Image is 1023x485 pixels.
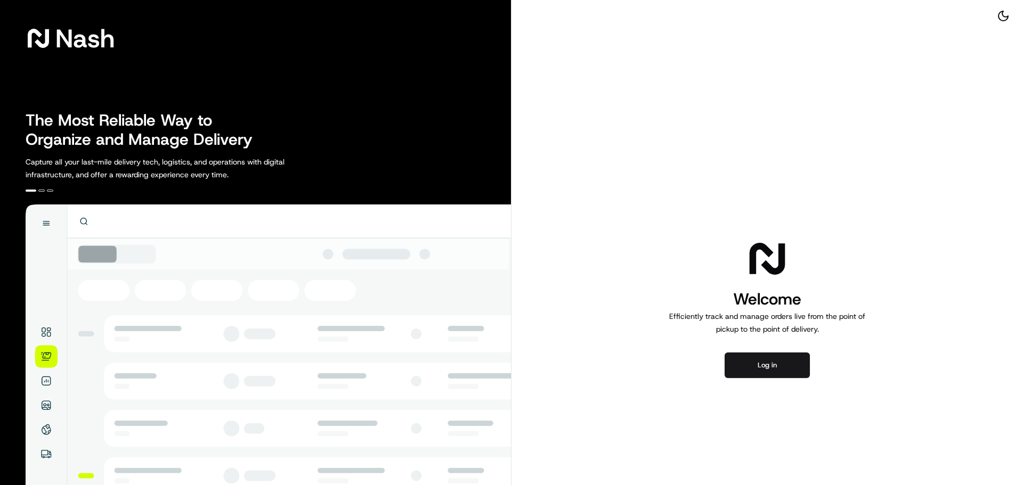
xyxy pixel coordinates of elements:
h2: The Most Reliable Way to Organize and Manage Delivery [26,111,264,149]
span: Nash [55,28,115,49]
h1: Welcome [665,289,870,310]
button: Log in [725,352,810,378]
p: Efficiently track and manage orders live from the point of pickup to the point of delivery. [665,310,870,335]
p: Capture all your last-mile delivery tech, logistics, and operations with digital infrastructure, ... [26,155,332,181]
